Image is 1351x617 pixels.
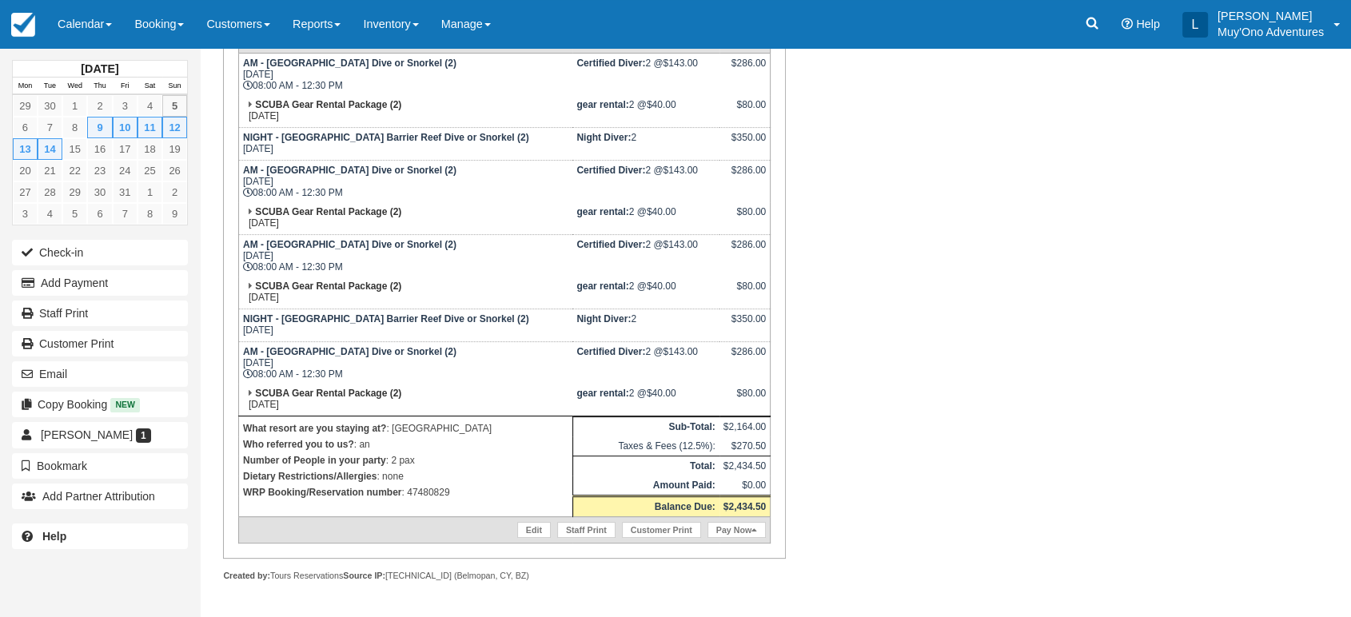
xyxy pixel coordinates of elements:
[223,571,270,580] strong: Created by:
[137,160,162,181] a: 25
[38,117,62,138] a: 7
[162,181,187,203] a: 2
[1217,24,1324,40] p: Muy'Ono Adventures
[137,181,162,203] a: 1
[255,206,401,217] strong: SCUBA Gear Rental Package (2)
[572,95,719,128] td: 2 @
[243,165,456,176] strong: AM - [GEOGRAPHIC_DATA] Dive or Snorkel (2)
[238,160,572,202] td: [DATE] 08:00 AM - 12:30 PM
[136,428,151,443] span: 1
[723,281,766,305] div: $80.00
[162,95,187,117] a: 5
[223,570,785,582] div: Tours Reservations [TECHNICAL_ID] (Belmopan, CY, BZ)
[243,132,529,143] strong: NIGHT - [GEOGRAPHIC_DATA] Barrier Reef Dive or Snorkel (2)
[243,452,568,468] p: : 2 pax
[572,127,719,160] td: 2
[647,206,676,217] span: $40.00
[572,476,719,496] th: Amount Paid:
[12,301,188,326] a: Staff Print
[572,160,719,202] td: 2 @
[723,501,766,512] strong: $2,434.50
[664,239,698,250] span: $143.00
[572,53,719,95] td: 2 @
[110,398,140,412] span: New
[576,132,631,143] strong: Night Diver
[557,522,616,538] a: Staff Print
[238,127,572,160] td: [DATE]
[719,456,771,476] td: $2,434.50
[647,388,676,399] span: $40.00
[1136,18,1160,30] span: Help
[162,117,187,138] a: 12
[62,138,87,160] a: 15
[572,456,719,476] th: Total:
[162,138,187,160] a: 19
[719,436,771,456] td: $270.50
[243,484,568,500] p: : 47480829
[243,468,568,484] p: : none
[238,384,572,416] td: [DATE]
[238,308,572,341] td: [DATE]
[162,203,187,225] a: 9
[572,202,719,235] td: 2 @
[243,455,386,466] strong: Number of People in your party
[12,453,188,479] button: Bookmark
[723,132,766,156] div: $350.00
[11,13,35,37] img: checkfront-main-nav-mini-logo.png
[576,388,628,399] strong: gear rental
[243,58,456,69] strong: AM - [GEOGRAPHIC_DATA] Dive or Snorkel (2)
[12,422,188,448] a: [PERSON_NAME] 1
[723,58,766,82] div: $286.00
[87,160,112,181] a: 23
[723,206,766,230] div: $80.00
[255,99,401,110] strong: SCUBA Gear Rental Package (2)
[38,78,62,95] th: Tue
[243,313,529,324] strong: NIGHT - [GEOGRAPHIC_DATA] Barrier Reef Dive or Snorkel (2)
[238,277,572,309] td: [DATE]
[723,239,766,263] div: $286.00
[81,62,118,75] strong: [DATE]
[13,181,38,203] a: 27
[576,281,628,292] strong: gear rental
[12,361,188,387] button: Email
[243,487,401,498] strong: WRP Booking/Reservation number
[1182,12,1208,38] div: L
[664,58,698,69] span: $143.00
[38,95,62,117] a: 30
[12,270,188,296] button: Add Payment
[12,523,188,549] a: Help
[238,95,572,128] td: [DATE]
[723,346,766,370] div: $286.00
[647,99,676,110] span: $40.00
[62,95,87,117] a: 1
[113,138,137,160] a: 17
[572,384,719,416] td: 2 @
[576,165,645,176] strong: Certified Diver
[243,420,568,436] p: : [GEOGRAPHIC_DATA]
[572,277,719,309] td: 2 @
[723,165,766,189] div: $286.00
[576,346,645,357] strong: Certified Diver
[572,308,719,341] td: 2
[13,138,38,160] a: 13
[1217,8,1324,24] p: [PERSON_NAME]
[12,392,188,417] button: Copy Booking New
[576,99,628,110] strong: gear rental
[13,95,38,117] a: 29
[137,95,162,117] a: 4
[13,117,38,138] a: 6
[38,181,62,203] a: 28
[62,181,87,203] a: 29
[517,522,551,538] a: Edit
[664,346,698,357] span: $143.00
[113,203,137,225] a: 7
[137,78,162,95] th: Sat
[707,522,766,538] a: Pay Now
[238,234,572,277] td: [DATE] 08:00 AM - 12:30 PM
[113,181,137,203] a: 31
[572,436,719,456] td: Taxes & Fees (12.5%):
[238,202,572,235] td: [DATE]
[243,239,456,250] strong: AM - [GEOGRAPHIC_DATA] Dive or Snorkel (2)
[576,313,631,324] strong: Night Diver
[162,160,187,181] a: 26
